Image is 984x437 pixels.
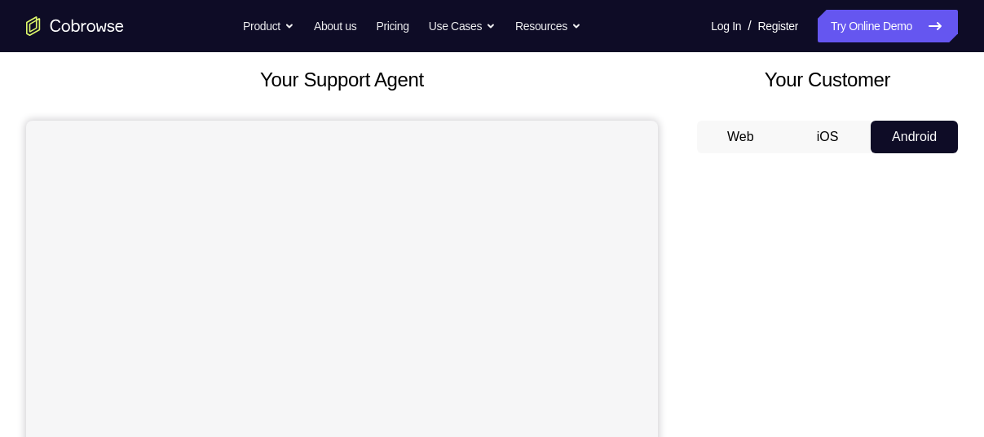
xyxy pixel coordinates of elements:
a: Go to the home page [26,16,124,36]
a: About us [314,10,356,42]
h2: Your Customer [697,65,958,95]
span: / [748,16,751,36]
button: Android [871,121,958,153]
a: Register [758,10,798,42]
button: Web [697,121,784,153]
h2: Your Support Agent [26,65,658,95]
button: iOS [784,121,871,153]
a: Pricing [376,10,408,42]
a: Log In [711,10,741,42]
button: Use Cases [429,10,496,42]
button: Resources [515,10,581,42]
a: Try Online Demo [818,10,958,42]
button: Product [243,10,294,42]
